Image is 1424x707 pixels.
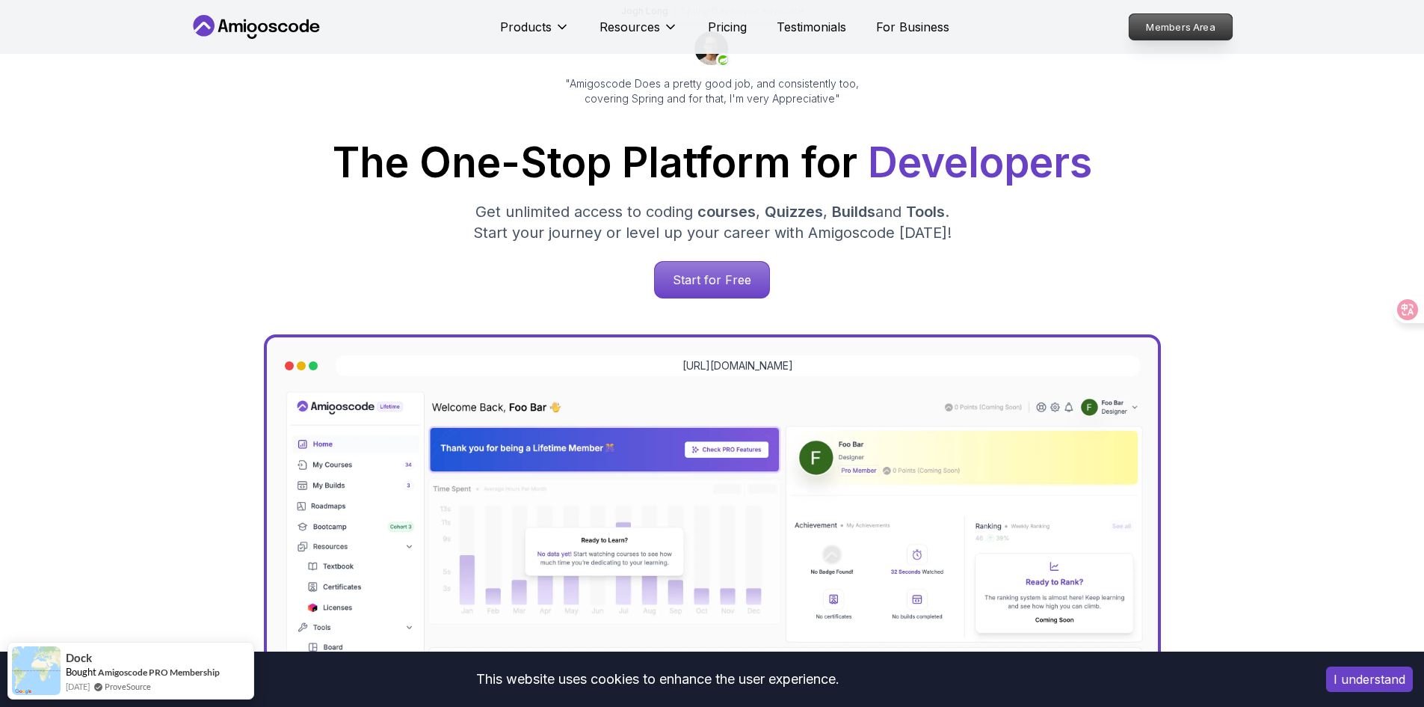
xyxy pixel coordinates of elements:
span: Bought [66,666,96,678]
span: courses [697,203,756,221]
p: Members Area [1129,14,1232,40]
a: Amigoscode PRO Membership [98,667,220,678]
a: Start for Free [654,261,770,299]
button: Products [500,18,570,48]
p: Start for Free [655,262,769,298]
a: Pricing [708,18,747,36]
a: [URL][DOMAIN_NAME] [682,358,793,373]
button: Resources [600,18,678,48]
span: Dock [66,652,92,664]
a: Testimonials [777,18,846,36]
p: Products [500,18,552,36]
h1: The One-Stop Platform for [201,142,1224,183]
a: ProveSource [105,682,151,691]
span: Developers [868,138,1092,187]
span: Quizzes [765,203,823,221]
span: Tools [906,203,945,221]
img: provesource social proof notification image [12,646,61,695]
a: Members Area [1128,13,1233,40]
p: Get unlimited access to coding , , and . Start your journey or level up your career with Amigosco... [461,201,964,243]
p: Resources [600,18,660,36]
p: "Amigoscode Does a pretty good job, and consistently too, covering Spring and for that, I'm very ... [545,76,880,106]
div: This website uses cookies to enhance the user experience. [11,663,1304,696]
button: Accept cookies [1326,667,1413,692]
span: [DATE] [66,680,90,693]
a: For Business [876,18,949,36]
span: Builds [832,203,875,221]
